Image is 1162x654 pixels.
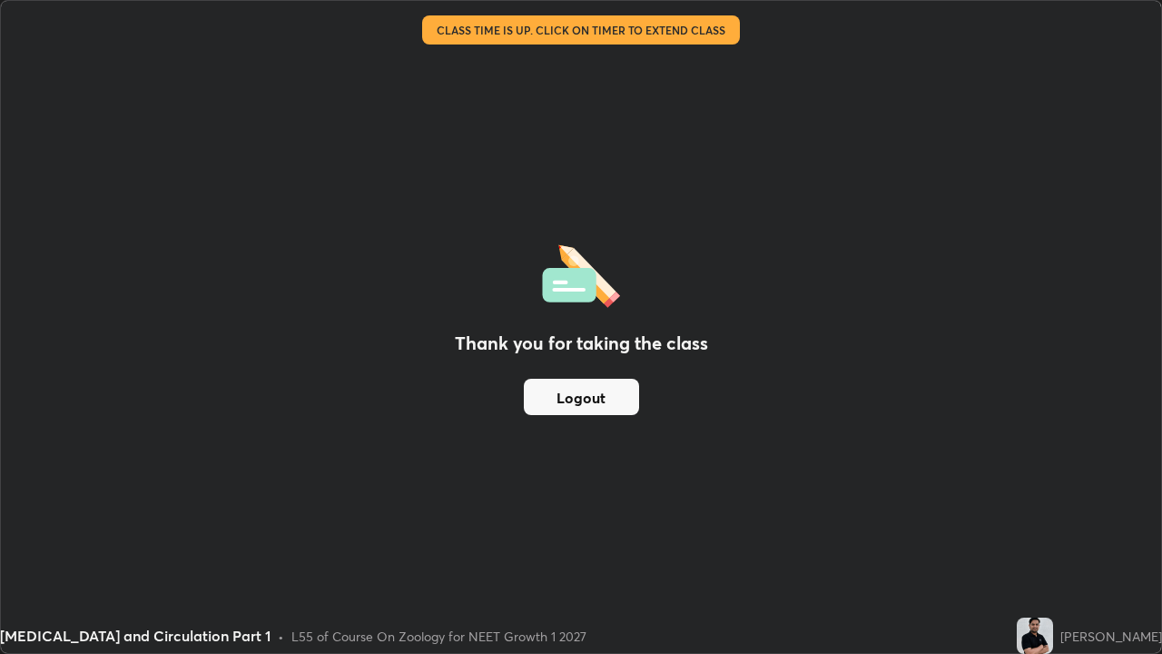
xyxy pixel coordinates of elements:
img: a7d7a7f8ab824ab18d222bb0c4e100d1.jpg [1017,618,1053,654]
h2: Thank you for taking the class [455,330,708,357]
div: L55 of Course On Zoology for NEET Growth 1 2027 [291,627,586,646]
div: • [278,627,284,646]
button: Logout [524,379,639,415]
div: [PERSON_NAME] [1060,627,1162,646]
img: offlineFeedback.1438e8b3.svg [542,239,620,308]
